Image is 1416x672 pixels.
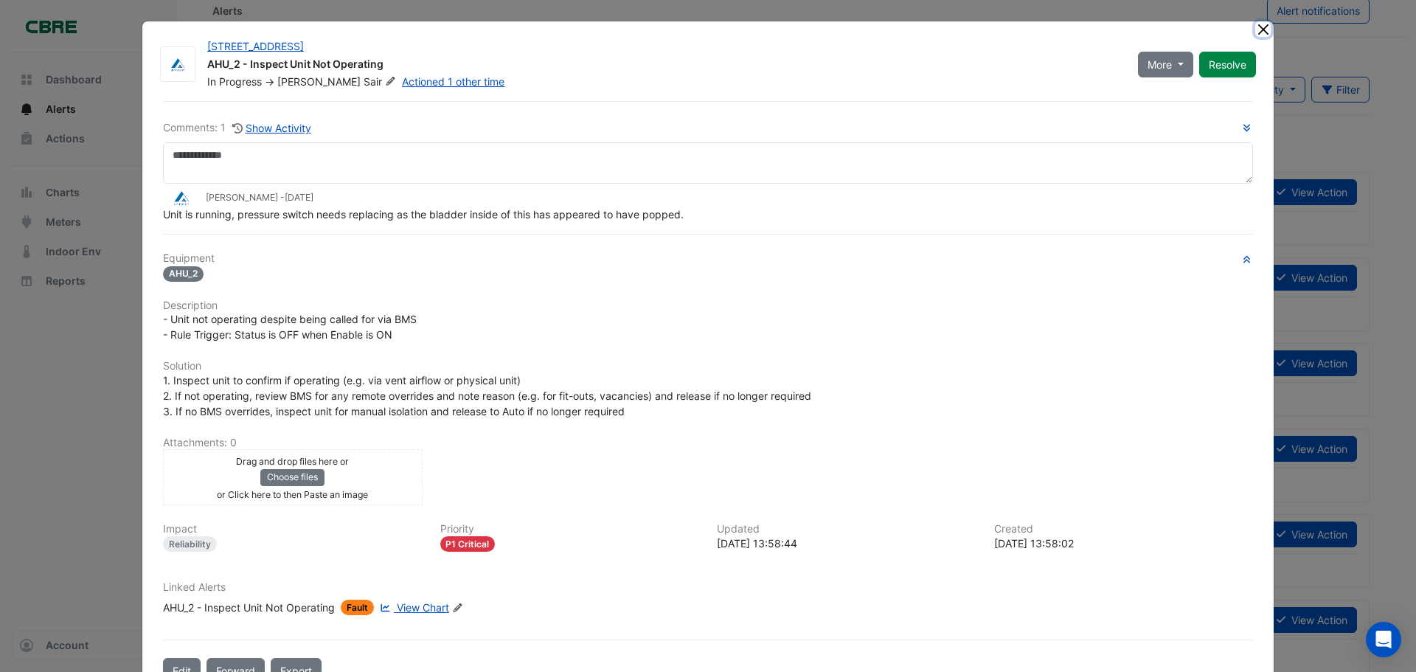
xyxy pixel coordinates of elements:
[1148,57,1172,72] span: More
[163,437,1253,449] h6: Attachments: 0
[452,603,463,614] fa-icon: Edit Linked Alerts
[207,57,1120,75] div: AHU_2 - Inspect Unit Not Operating
[163,360,1253,373] h6: Solution
[402,75,504,88] a: Actioned 1 other time
[1138,52,1193,77] button: More
[265,75,274,88] span: ->
[717,523,976,536] h6: Updated
[163,374,811,418] span: 1. Inspect unit to confirm if operating (e.g. via vent airflow or physical unit) 2. If not operat...
[397,601,449,614] span: View Chart
[341,600,374,615] span: Fault
[163,119,312,136] div: Comments: 1
[277,75,361,88] span: [PERSON_NAME]
[717,536,976,551] div: [DATE] 13:58:44
[206,191,313,204] small: [PERSON_NAME] -
[377,600,449,615] a: View Chart
[163,581,1253,594] h6: Linked Alerts
[236,456,349,467] small: Drag and drop files here or
[440,523,700,536] h6: Priority
[994,523,1254,536] h6: Created
[163,523,423,536] h6: Impact
[163,536,217,552] div: Reliability
[1199,52,1256,77] button: Resolve
[1366,622,1401,657] div: Open Intercom Messenger
[440,536,496,552] div: P1 Critical
[217,489,368,500] small: or Click here to then Paste an image
[163,299,1253,312] h6: Description
[207,40,304,52] a: [STREET_ADDRESS]
[207,75,262,88] span: In Progress
[285,192,313,203] span: 2025-08-05 13:58:44
[163,600,335,615] div: AHU_2 - Inspect Unit Not Operating
[260,469,324,485] button: Choose files
[1255,21,1271,37] button: Close
[163,208,684,221] span: Unit is running, pressure switch needs replacing as the bladder inside of this has appeared to ha...
[163,313,417,341] span: - Unit not operating despite being called for via BMS - Rule Trigger: Status is OFF when Enable i...
[163,190,200,207] img: Airmaster Australia
[232,119,312,136] button: Show Activity
[161,58,195,72] img: Airmaster Australia
[994,536,1254,551] div: [DATE] 13:58:02
[163,266,204,282] span: AHU_2
[364,75,399,89] span: Sair
[163,252,1253,265] h6: Equipment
